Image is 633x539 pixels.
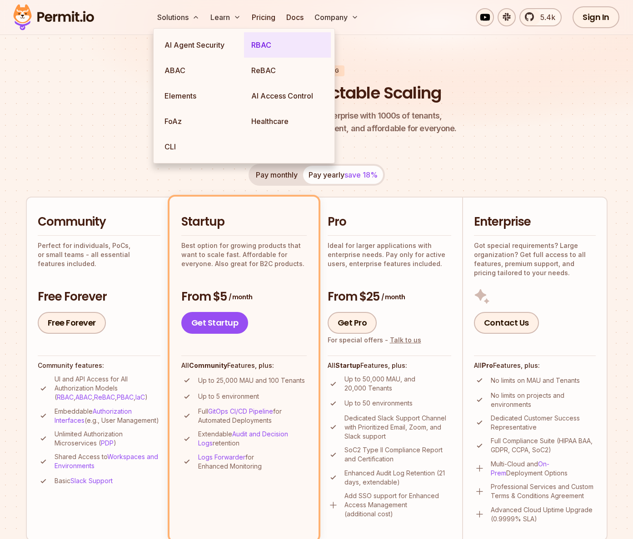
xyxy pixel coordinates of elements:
div: For special offers - [328,336,421,345]
a: PBAC [117,393,134,401]
a: RBAC [57,393,74,401]
a: Slack Support [70,477,113,485]
p: Advanced Cloud Uptime Upgrade (0.9999% SLA) [491,505,596,524]
h4: All Features, plus: [474,361,596,370]
a: Elements [157,83,244,109]
a: Free Forever [38,312,106,334]
strong: Pro [482,361,493,369]
p: No limits on projects and environments [491,391,596,409]
h4: All Features, plus: [328,361,451,370]
h3: From $25 [328,289,451,305]
p: Multi-Cloud and Deployment Options [491,460,596,478]
a: CLI [157,134,244,159]
p: Embeddable (e.g., User Management) [55,407,160,425]
a: Contact Us [474,312,539,334]
p: Up to 25,000 MAU and 100 Tenants [198,376,305,385]
h2: Startup [181,214,307,230]
img: Permit logo [9,2,98,33]
h2: Pro [328,214,451,230]
h4: All Features, plus: [181,361,307,370]
a: PDP [101,439,114,447]
p: Add SSO support for Enhanced Access Management (additional cost) [344,491,451,519]
strong: Community [189,361,227,369]
p: UI and API Access for All Authorization Models ( , , , , ) [55,375,160,402]
strong: Startup [335,361,360,369]
h3: From $5 [181,289,307,305]
a: Audit and Decision Logs [198,430,288,447]
h4: Community features: [38,361,160,370]
a: GitOps CI/CD Pipeline [208,407,273,415]
h2: Community [38,214,160,230]
button: Pay monthly [250,166,303,184]
p: No limits on MAU and Tenants [491,376,580,385]
p: Up to 5 environment [198,392,259,401]
a: Logs Forwarder [198,453,245,461]
button: Solutions [154,8,203,26]
p: Unlimited Authorization Microservices ( ) [55,430,160,448]
button: Company [311,8,362,26]
a: Talk to us [390,336,421,344]
a: ABAC [75,393,92,401]
a: Healthcare [244,109,331,134]
a: On-Prem [491,460,549,477]
button: Learn [207,8,244,26]
span: 5.4k [535,12,555,23]
a: Docs [283,8,307,26]
p: Professional Services and Custom Terms & Conditions Agreement [491,482,596,500]
p: Dedicated Slack Support Channel with Prioritized Email, Zoom, and Slack support [344,414,451,441]
a: Get Startup [181,312,249,334]
p: Basic [55,476,113,485]
p: Up to 50 environments [344,399,413,408]
p: Extendable retention [198,430,307,448]
p: Perfect for individuals, PoCs, or small teams - all essential features included. [38,241,160,268]
p: Shared Access to [55,452,160,470]
a: Sign In [573,6,619,28]
p: for Enhanced Monitoring [198,453,307,471]
p: SoC2 Type II Compliance Report and Certification [344,445,451,464]
p: Full Compliance Suite (HIPAA BAA, GDPR, CCPA, SoC2) [491,436,596,455]
p: Got special requirements? Large organization? Get full access to all features, premium support, a... [474,241,596,277]
p: Best option for growing products that want to scale fast. Affordable for everyone. Also great for... [181,241,307,268]
a: IaC [135,393,145,401]
a: Pricing [248,8,279,26]
a: Authorization Interfaces [55,407,132,424]
span: / month [229,292,252,302]
h2: Enterprise [474,214,596,230]
a: FoAz [157,109,244,134]
a: ReBAC [244,58,331,83]
a: RBAC [244,32,331,58]
p: Full for Automated Deployments [198,407,307,425]
a: AI Access Control [244,83,331,109]
p: Dedicated Customer Success Representative [491,414,596,432]
p: Up to 50,000 MAU, and 20,000 Tenants [344,375,451,393]
h3: Free Forever [38,289,160,305]
p: Enhanced Audit Log Retention (21 days, extendable) [344,469,451,487]
span: / month [381,292,405,302]
p: Ideal for larger applications with enterprise needs. Pay only for active users, enterprise featur... [328,241,451,268]
a: AI Agent Security [157,32,244,58]
a: 5.4k [519,8,562,26]
a: ABAC [157,58,244,83]
a: ReBAC [94,393,115,401]
a: Get Pro [328,312,377,334]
